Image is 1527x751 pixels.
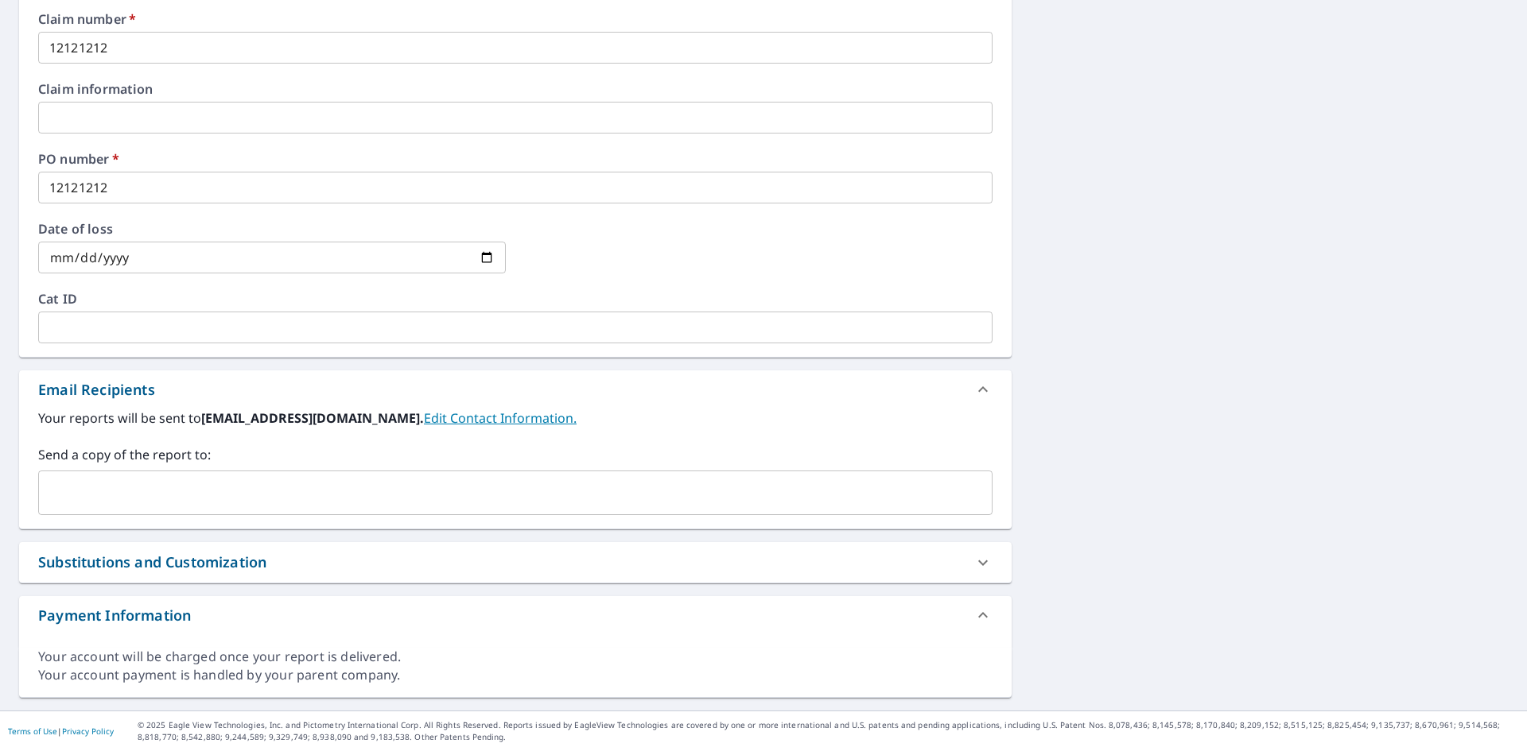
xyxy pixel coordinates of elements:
label: Date of loss [38,223,506,235]
label: Claim information [38,83,993,95]
div: Substitutions and Customization [19,542,1012,583]
div: Payment Information [19,596,1012,634]
label: PO number [38,153,993,165]
div: Payment Information [38,605,191,626]
div: Substitutions and Customization [38,552,266,573]
p: | [8,726,114,736]
label: Cat ID [38,292,993,305]
a: EditContactInfo [424,409,577,427]
b: [EMAIL_ADDRESS][DOMAIN_NAME]. [201,409,424,427]
a: Terms of Use [8,726,57,737]
div: Email Recipients [38,379,155,401]
div: Your account will be charged once your report is delivered. [38,648,993,666]
p: © 2025 Eagle View Technologies, Inc. and Pictometry International Corp. All Rights Reserved. Repo... [138,719,1519,743]
label: Claim number [38,13,993,25]
div: Email Recipients [19,370,1012,408]
label: Your reports will be sent to [38,408,993,428]
div: Your account payment is handled by your parent company. [38,666,993,684]
a: Privacy Policy [62,726,114,737]
label: Send a copy of the report to: [38,445,993,464]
